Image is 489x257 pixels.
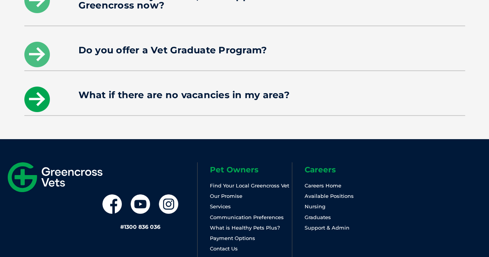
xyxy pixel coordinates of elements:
a: Support & Admin [305,225,349,231]
h4: Do you offer a Vet Graduate Program? [78,46,411,55]
a: Our Promise [210,193,242,199]
a: Communication Preferences [210,214,284,220]
a: What is Healthy Pets Plus? [210,225,280,231]
a: Services [210,203,231,209]
a: Contact Us [210,245,238,252]
a: Nursing [305,203,325,209]
h4: What if there are no vacancies in my area? [78,90,411,100]
a: Available Positions [305,193,354,199]
h6: Pet Owners [210,166,292,174]
a: Graduates [305,214,331,220]
a: Careers Home [305,182,341,189]
a: Payment Options [210,235,255,241]
span: # [120,223,124,230]
a: Find Your Local Greencross Vet [210,182,289,189]
a: #1300 836 036 [120,223,160,230]
h6: Careers [305,166,387,174]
